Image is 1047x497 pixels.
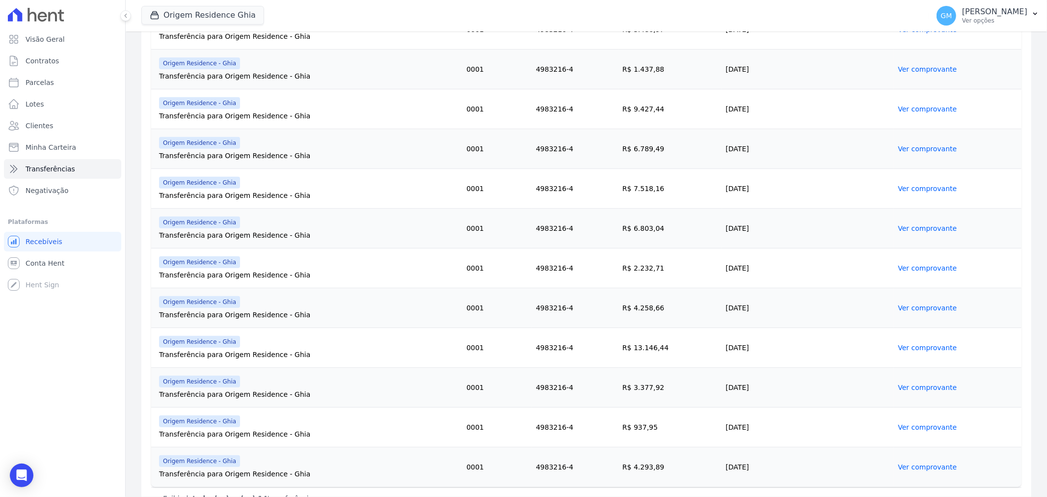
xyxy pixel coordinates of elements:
a: Ver comprovante [898,463,957,471]
span: Recebíveis [26,237,62,247]
a: Transferências [4,159,121,179]
td: 4983216-4 [532,408,618,447]
td: R$ 7.518,16 [618,169,722,209]
span: Transferências [26,164,75,174]
span: Origem Residence - Ghia [159,177,240,189]
span: Origem Residence - Ghia [159,376,240,387]
a: Conta Hent [4,253,121,273]
button: GM [PERSON_NAME] Ver opções [929,2,1047,29]
td: 0001 [462,288,532,328]
td: 0001 [462,328,532,368]
div: Transferência para Origem Residence - Ghia [159,350,458,359]
div: Transferência para Origem Residence - Ghia [159,310,458,320]
a: Ver comprovante [898,344,957,352]
td: 4983216-4 [532,328,618,368]
div: Transferência para Origem Residence - Ghia [159,469,458,479]
a: Minha Carteira [4,138,121,157]
td: 0001 [462,209,532,248]
td: 4983216-4 [532,248,618,288]
span: Origem Residence - Ghia [159,455,240,467]
td: R$ 13.146,44 [618,328,722,368]
a: Clientes [4,116,121,136]
td: R$ 1.437,88 [618,50,722,89]
button: Origem Residence Ghia [141,6,264,25]
td: 4983216-4 [532,209,618,248]
a: Recebíveis [4,232,121,251]
td: [DATE] [722,89,894,129]
p: [PERSON_NAME] [962,7,1027,17]
div: Transferência para Origem Residence - Ghia [159,191,458,200]
td: R$ 6.789,49 [618,129,722,169]
a: Ver comprovante [898,423,957,431]
span: Conta Hent [26,258,64,268]
td: [DATE] [722,50,894,89]
td: 0001 [462,89,532,129]
span: Origem Residence - Ghia [159,296,240,308]
p: Ver opções [962,17,1027,25]
div: Transferência para Origem Residence - Ghia [159,389,458,399]
a: Parcelas [4,73,121,92]
span: GM [941,12,952,19]
div: Transferência para Origem Residence - Ghia [159,71,458,81]
a: Ver comprovante [898,185,957,193]
td: 4983216-4 [532,129,618,169]
a: Ver comprovante [898,105,957,113]
span: Origem Residence - Ghia [159,57,240,69]
span: Origem Residence - Ghia [159,256,240,268]
a: Ver comprovante [898,264,957,272]
div: Transferência para Origem Residence - Ghia [159,270,458,280]
td: [DATE] [722,248,894,288]
div: Transferência para Origem Residence - Ghia [159,151,458,161]
td: 4983216-4 [532,368,618,408]
td: R$ 4.293,89 [618,447,722,487]
span: Lotes [26,99,44,109]
td: 0001 [462,408,532,447]
span: Origem Residence - Ghia [159,97,240,109]
td: [DATE] [722,129,894,169]
span: Origem Residence - Ghia [159,137,240,149]
div: Open Intercom Messenger [10,464,33,487]
a: Ver comprovante [898,384,957,391]
a: Ver comprovante [898,304,957,312]
a: Ver comprovante [898,145,957,153]
td: R$ 2.232,71 [618,248,722,288]
td: 4983216-4 [532,447,618,487]
td: 4983216-4 [532,50,618,89]
td: R$ 3.377,92 [618,368,722,408]
a: Ver comprovante [898,224,957,232]
td: [DATE] [722,368,894,408]
td: R$ 4.258,66 [618,288,722,328]
td: 0001 [462,248,532,288]
td: [DATE] [722,169,894,209]
div: Transferência para Origem Residence - Ghia [159,429,458,439]
span: Clientes [26,121,53,131]
td: 0001 [462,447,532,487]
span: Negativação [26,186,69,195]
td: R$ 937,95 [618,408,722,447]
div: Transferência para Origem Residence - Ghia [159,230,458,240]
div: Transferência para Origem Residence - Ghia [159,111,458,121]
span: Contratos [26,56,59,66]
td: 4983216-4 [532,288,618,328]
td: 4983216-4 [532,169,618,209]
span: Origem Residence - Ghia [159,336,240,348]
td: [DATE] [722,209,894,248]
td: 4983216-4 [532,89,618,129]
a: Lotes [4,94,121,114]
td: 0001 [462,50,532,89]
td: [DATE] [722,447,894,487]
div: Transferência para Origem Residence - Ghia [159,31,458,41]
span: Parcelas [26,78,54,87]
td: 0001 [462,368,532,408]
td: [DATE] [722,408,894,447]
a: Ver comprovante [898,65,957,73]
span: Origem Residence - Ghia [159,415,240,427]
td: R$ 9.427,44 [618,89,722,129]
td: 0001 [462,169,532,209]
a: Contratos [4,51,121,71]
span: Origem Residence - Ghia [159,217,240,228]
td: 0001 [462,129,532,169]
span: Minha Carteira [26,142,76,152]
td: [DATE] [722,328,894,368]
td: R$ 6.803,04 [618,209,722,248]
